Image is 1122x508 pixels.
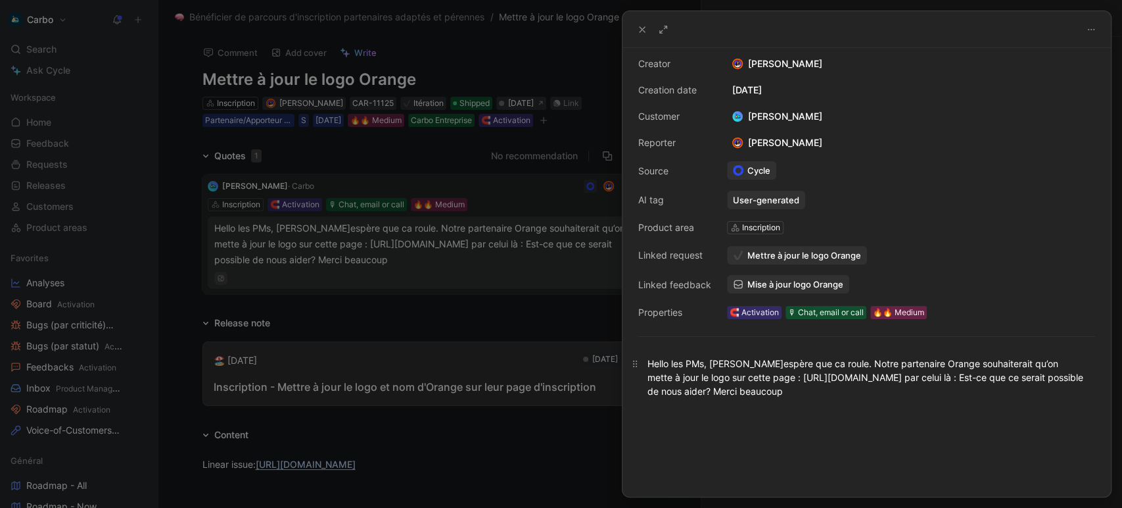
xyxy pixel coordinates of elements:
[638,305,711,320] div: Properties
[638,247,711,263] div: Linked request
[727,275,849,293] a: Mise à jour logo Orange
[730,306,779,319] div: 🧲 Activation
[638,220,711,236] div: Product area
[788,306,864,319] div: 🎙 Chat, email or call
[733,250,743,261] img: ✔️
[638,56,711,72] div: Creator
[727,82,1095,98] div: [DATE]
[638,192,711,208] div: AI tag
[733,194,799,206] div: User-generated
[647,357,1086,398] div: Hello les PMs, [PERSON_NAME]espère que ca roule. Notre partenaire Orange souhaiterait qu’on mette...
[727,161,776,180] a: Cycle
[734,139,742,147] img: avatar
[747,249,861,261] span: Mettre à jour le logo Orange
[727,109,828,124] div: [PERSON_NAME]
[638,135,711,151] div: Reporter
[747,278,843,290] span: Mise à jour logo Orange
[638,277,711,293] div: Linked feedback
[727,246,867,265] button: ✔️Mettre à jour le logo Orange
[638,109,711,124] div: Customer
[727,56,1095,72] div: [PERSON_NAME]
[732,111,743,122] img: logo
[638,82,711,98] div: Creation date
[638,163,711,179] div: Source
[734,60,742,68] img: avatar
[873,306,924,319] div: 🔥🔥 Medium
[742,221,780,234] div: Inscription
[727,135,828,151] div: [PERSON_NAME]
